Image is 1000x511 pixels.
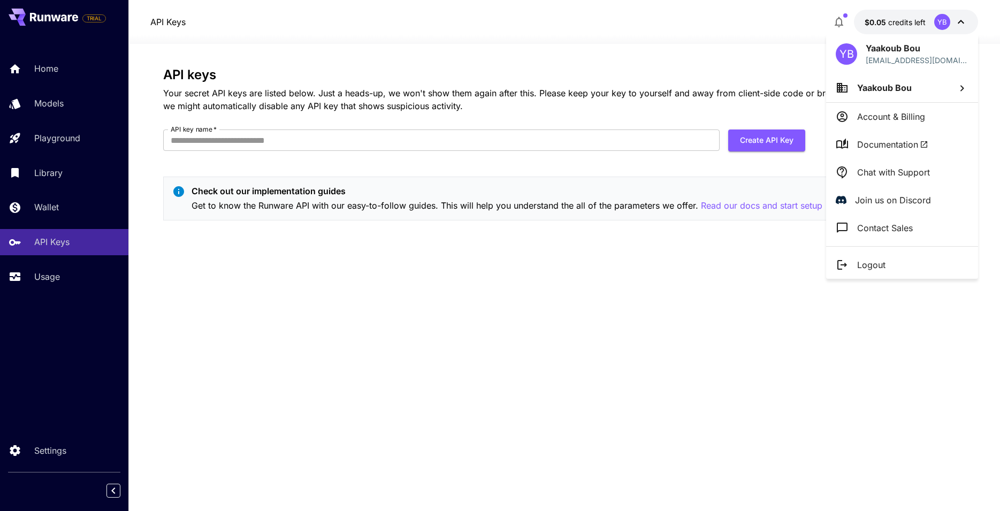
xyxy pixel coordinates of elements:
span: Yaakoub Bou [857,82,912,93]
p: Logout [857,258,886,271]
p: Contact Sales [857,222,913,234]
p: Join us on Discord [855,194,931,207]
button: Yaakoub Bou [826,73,978,102]
p: Account & Billing [857,110,925,123]
span: Documentation [857,138,928,151]
div: yaakoub233bou@gmail.com [866,55,968,66]
div: YB [836,43,857,65]
p: [EMAIL_ADDRESS][DOMAIN_NAME] [866,55,968,66]
p: Yaakoub Bou [866,42,968,55]
p: Chat with Support [857,166,930,179]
